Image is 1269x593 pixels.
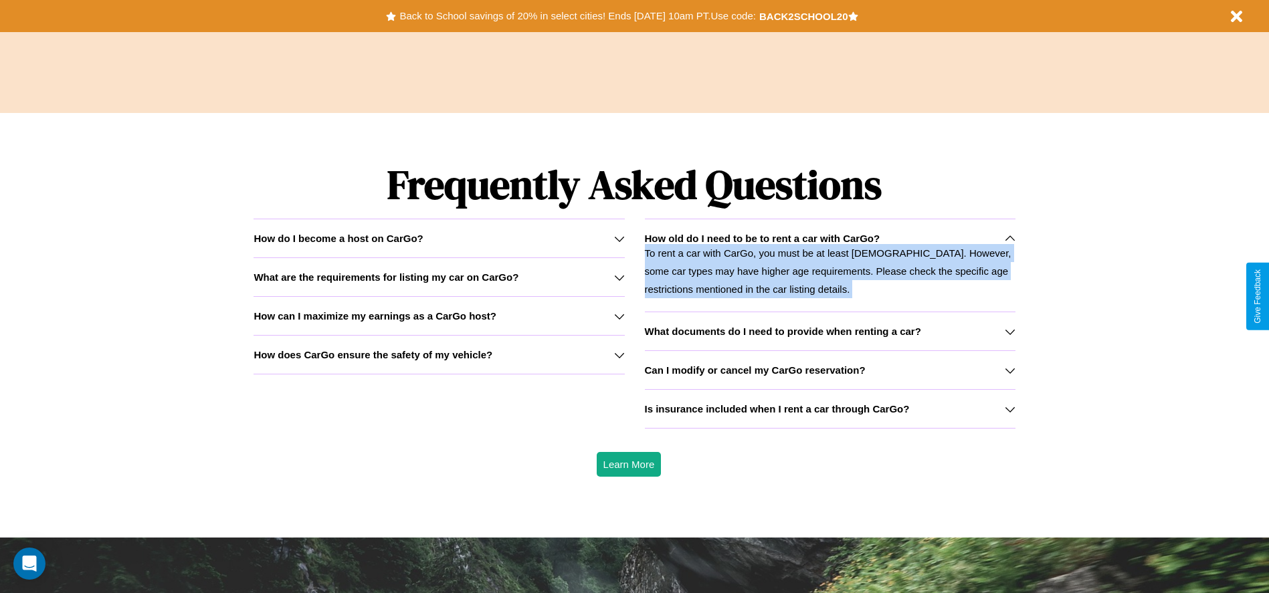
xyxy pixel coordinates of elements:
p: To rent a car with CarGo, you must be at least [DEMOGRAPHIC_DATA]. However, some car types may ha... [645,244,1015,298]
button: Back to School savings of 20% in select cities! Ends [DATE] 10am PT.Use code: [396,7,759,25]
h3: Is insurance included when I rent a car through CarGo? [645,403,910,414]
h3: How can I maximize my earnings as a CarGo host? [254,310,496,322]
h3: What are the requirements for listing my car on CarGo? [254,271,518,283]
button: Learn More [597,452,662,477]
h3: How do I become a host on CarGo? [254,233,423,244]
h3: What documents do I need to provide when renting a car? [645,326,921,337]
div: Give Feedback [1253,269,1262,324]
h3: Can I modify or cancel my CarGo reservation? [645,364,866,376]
h3: How does CarGo ensure the safety of my vehicle? [254,349,492,360]
div: Open Intercom Messenger [13,548,45,580]
h3: How old do I need to be to rent a car with CarGo? [645,233,880,244]
h1: Frequently Asked Questions [254,150,1015,219]
b: BACK2SCHOOL20 [759,11,848,22]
